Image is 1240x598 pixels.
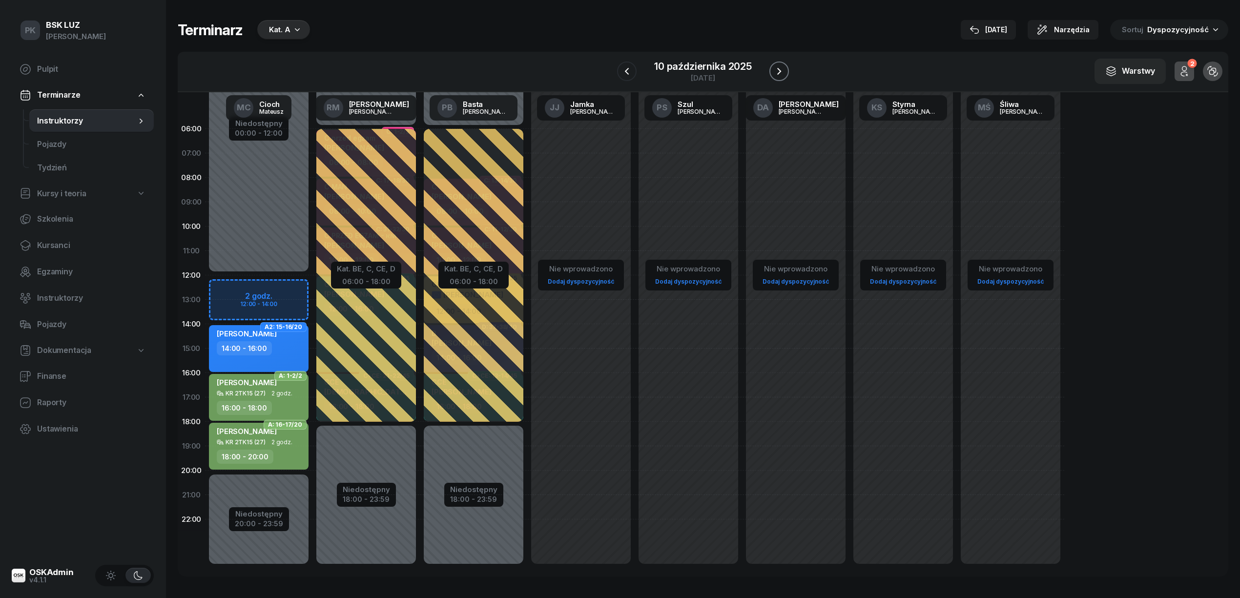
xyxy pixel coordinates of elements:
[1054,24,1090,36] span: Narzędzia
[271,390,292,397] span: 2 godz.
[37,423,146,435] span: Ustawienia
[678,108,724,115] div: [PERSON_NAME]
[442,103,453,112] span: PB
[1028,20,1098,40] button: Narzędzia
[259,108,284,115] div: Mateusz
[12,339,154,362] a: Dokumentacja
[235,120,283,127] div: Niedostępny
[178,410,205,434] div: 18:00
[1187,59,1197,68] div: 2
[745,95,847,121] a: DA[PERSON_NAME][PERSON_NAME]
[178,141,205,165] div: 07:00
[178,336,205,361] div: 15:00
[463,101,510,108] div: Basta
[651,263,725,275] div: Nie wprowadzono
[1105,65,1155,78] div: Warstwy
[12,417,154,441] a: Ustawienia
[12,260,154,284] a: Egzaminy
[651,261,725,289] button: Nie wprowadzonoDodaj dyspozycyjność
[37,89,80,102] span: Terminarze
[349,101,409,108] div: [PERSON_NAME]
[12,365,154,388] a: Finanse
[37,138,146,151] span: Pojazdy
[657,103,667,112] span: PS
[779,108,826,115] div: [PERSON_NAME]
[1000,101,1047,108] div: Śliwa
[178,288,205,312] div: 13:00
[217,341,272,355] div: 14:00 - 16:00
[29,109,154,133] a: Instruktorzy
[37,239,146,252] span: Kursanci
[12,234,154,257] a: Kursanci
[444,263,503,286] button: Kat. BE, C, CE, D06:00 - 18:00
[12,207,154,231] a: Szkolenia
[12,287,154,310] a: Instruktorzy
[651,276,725,287] a: Dodaj dyspozycyjność
[12,569,25,582] img: logo-xs@2x.png
[279,375,302,377] span: A: 1-2/2
[1110,20,1228,40] button: Sortuj Dyspozycyjność
[1175,62,1194,81] button: 2
[46,30,106,43] div: [PERSON_NAME]
[12,183,154,205] a: Kursy i teoria
[970,24,1007,36] div: [DATE]
[654,62,752,71] div: 10 października 2025
[463,108,510,115] div: [PERSON_NAME]
[37,213,146,226] span: Szkolenia
[235,127,283,137] div: 00:00 - 12:00
[866,276,940,287] a: Dodaj dyspozycyjność
[444,275,503,286] div: 06:00 - 18:00
[178,458,205,483] div: 20:00
[178,21,243,39] h1: Terminarz
[29,133,154,156] a: Pojazdy
[25,26,36,35] span: PK
[271,439,292,446] span: 2 godz.
[226,439,266,445] div: KR 2TK15 (27)
[178,507,205,532] div: 22:00
[759,276,833,287] a: Dodaj dyspozycyjność
[343,493,390,503] div: 18:00 - 23:59
[337,263,395,286] button: Kat. BE, C, CE, D06:00 - 18:00
[37,187,86,200] span: Kursy i teoria
[961,20,1016,40] button: [DATE]
[178,483,205,507] div: 21:00
[178,312,205,336] div: 14:00
[217,450,273,464] div: 18:00 - 20:00
[12,84,154,106] a: Terminarze
[178,263,205,288] div: 12:00
[37,370,146,383] span: Finanse
[349,108,396,115] div: [PERSON_NAME]
[316,95,417,121] a: RM[PERSON_NAME][PERSON_NAME]
[973,261,1048,289] button: Nie wprowadzonoDodaj dyspozycyjność
[37,63,146,76] span: Pulpit
[450,484,497,505] button: Niedostępny18:00 - 23:59
[37,266,146,278] span: Egzaminy
[37,396,146,409] span: Raporty
[430,95,517,121] a: PBBasta[PERSON_NAME]
[12,391,154,414] a: Raporty
[178,361,205,385] div: 16:00
[450,493,497,503] div: 18:00 - 23:59
[29,156,154,180] a: Tydzień
[217,378,277,387] span: [PERSON_NAME]
[978,103,991,112] span: MŚ
[268,424,302,426] span: A: 16-17/20
[178,239,205,263] div: 11:00
[1000,108,1047,115] div: [PERSON_NAME]
[550,103,559,112] span: JJ
[654,74,752,82] div: [DATE]
[259,101,284,108] div: Cioch
[337,275,395,286] div: 06:00 - 18:00
[343,484,390,505] button: Niedostępny18:00 - 23:59
[967,95,1054,121] a: MŚŚliwa[PERSON_NAME]
[37,292,146,305] span: Instruktorzy
[859,95,947,121] a: KSStyrna[PERSON_NAME]
[29,577,74,583] div: v4.1.1
[269,24,290,36] div: Kat. A
[178,117,205,141] div: 06:00
[537,95,625,121] a: JJJamka[PERSON_NAME]
[570,101,617,108] div: Jamka
[1095,59,1166,84] button: Warstwy
[235,517,283,528] div: 20:00 - 23:59
[217,401,272,415] div: 16:00 - 18:00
